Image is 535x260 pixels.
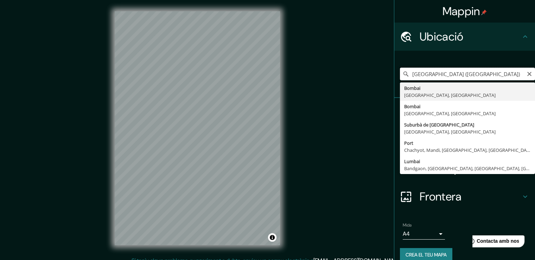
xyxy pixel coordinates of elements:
[394,98,535,126] div: Pins
[400,68,535,80] input: Tria la teva ciutat o zona
[404,85,420,91] font: Bombai
[394,23,535,51] div: Ubicació
[403,228,445,240] div: A4
[404,158,420,165] font: Lumbai
[442,4,480,19] font: Mappin
[403,230,410,237] font: A4
[406,252,447,258] font: Crea el teu mapa
[404,110,496,117] font: [GEOGRAPHIC_DATA], [GEOGRAPHIC_DATA]
[404,129,496,135] font: [GEOGRAPHIC_DATA], [GEOGRAPHIC_DATA]
[394,154,535,182] div: Disseny
[404,122,474,128] font: Suburbà de [GEOGRAPHIC_DATA]
[481,10,487,15] img: pin-icon.png
[404,103,420,110] font: Bombai
[4,6,60,11] font: Contacta amb nosaltres
[394,126,535,154] div: Estil
[472,233,527,252] iframe: Llançador de widgets d'ajuda
[403,222,412,228] font: Mida
[404,92,496,98] font: [GEOGRAPHIC_DATA], [GEOGRAPHIC_DATA]
[115,11,280,245] canvas: Mapa
[527,70,532,77] button: Clar
[394,182,535,211] div: Frontera
[420,29,463,44] font: Ubicació
[268,233,276,242] button: Activa/desactiva l'atribució
[404,140,413,146] font: Port
[404,147,533,153] font: Chachyot, Mandi, [GEOGRAPHIC_DATA], [GEOGRAPHIC_DATA]
[420,189,461,204] font: Frontera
